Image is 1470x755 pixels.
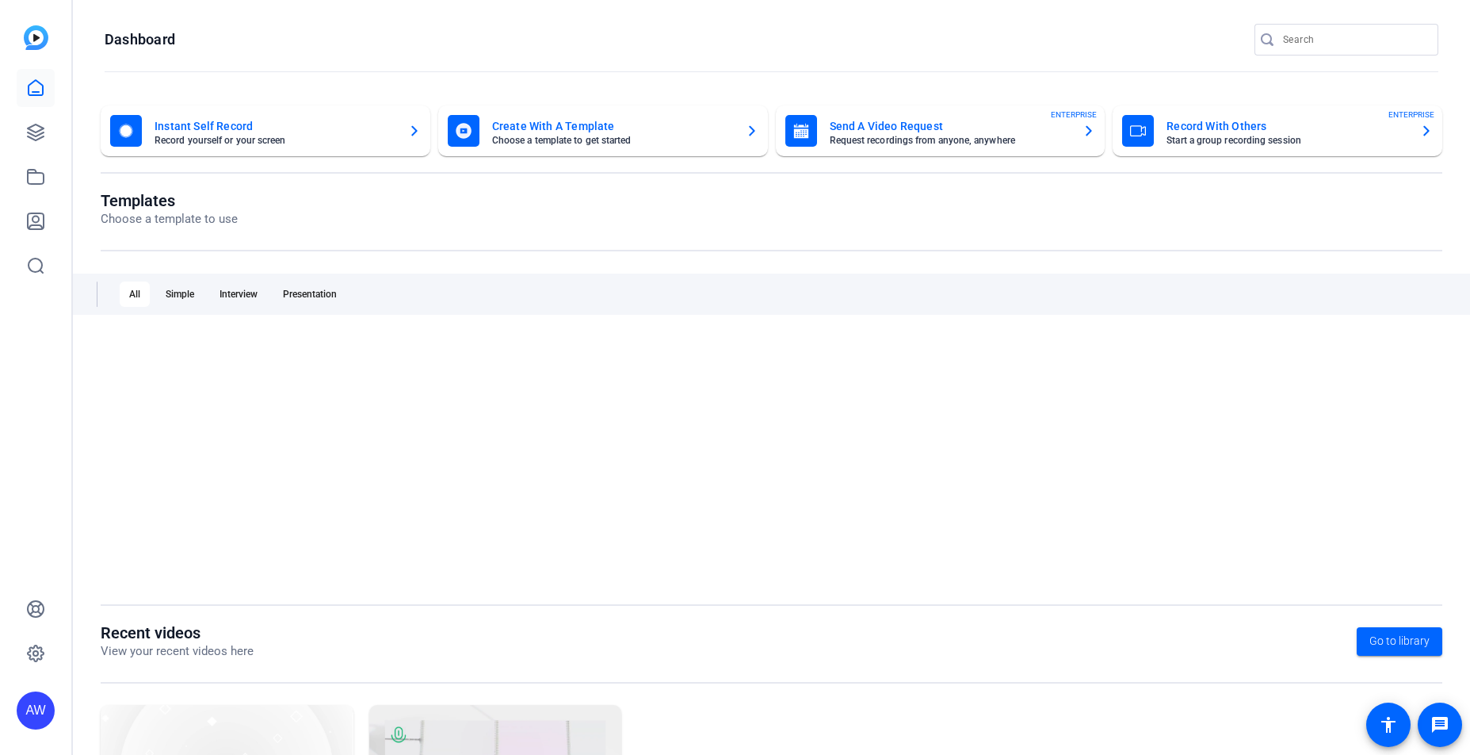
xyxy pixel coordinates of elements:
mat-card-title: Instant Self Record [155,117,395,136]
button: Send A Video RequestRequest recordings from anyone, anywhereENTERPRISE [776,105,1105,156]
h1: Dashboard [105,30,175,49]
p: Choose a template to use [101,210,238,228]
div: AW [17,692,55,730]
mat-card-title: Send A Video Request [830,117,1071,136]
div: Interview [210,282,267,307]
mat-icon: message [1430,715,1449,734]
h1: Recent videos [101,623,254,642]
mat-card-subtitle: Request recordings from anyone, anywhere [830,136,1071,145]
mat-card-subtitle: Choose a template to get started [492,136,733,145]
p: View your recent videos here [101,642,254,661]
input: Search [1283,30,1426,49]
img: blue-gradient.svg [24,25,48,50]
mat-card-subtitle: Start a group recording session [1166,136,1407,145]
h1: Templates [101,191,238,210]
button: Instant Self RecordRecord yourself or your screen [101,105,430,156]
mat-card-subtitle: Record yourself or your screen [155,136,395,145]
a: Go to library [1357,627,1442,656]
div: Presentation [273,282,346,307]
span: Go to library [1369,633,1430,650]
div: Simple [156,282,204,307]
mat-icon: accessibility [1379,715,1398,734]
span: ENTERPRISE [1388,109,1434,121]
button: Record With OthersStart a group recording sessionENTERPRISE [1113,105,1442,156]
div: All [120,282,150,307]
mat-card-title: Record With Others [1166,117,1407,136]
mat-card-title: Create With A Template [492,117,733,136]
span: ENTERPRISE [1051,109,1097,121]
button: Create With A TemplateChoose a template to get started [438,105,768,156]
